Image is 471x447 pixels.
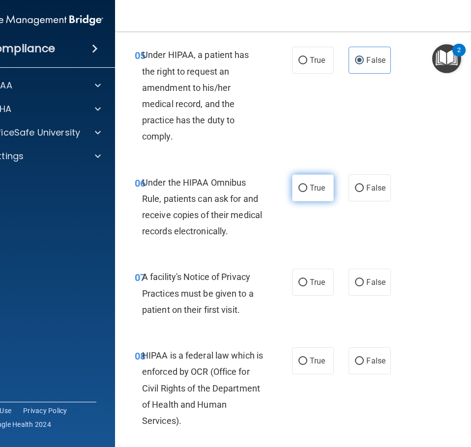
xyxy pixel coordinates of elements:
[366,278,385,287] span: False
[142,350,263,426] span: HIPAA is a federal law which is enforced by OCR (Office for Civil Rights of the Department of Hea...
[310,356,325,365] span: True
[142,177,262,237] span: Under the HIPAA Omnibus Rule, patients can ask for and receive copies of their medical records el...
[23,406,67,416] a: Privacy Policy
[457,50,461,63] div: 2
[355,358,364,365] input: False
[355,279,364,286] input: False
[135,50,146,61] span: 05
[310,278,325,287] span: True
[135,272,146,283] span: 07
[355,57,364,64] input: False
[310,56,325,65] span: True
[366,56,385,65] span: False
[366,183,385,193] span: False
[298,358,307,365] input: True
[135,177,146,189] span: 06
[310,183,325,193] span: True
[135,350,146,362] span: 08
[298,185,307,192] input: True
[432,44,461,73] button: Open Resource Center, 2 new notifications
[366,356,385,365] span: False
[298,279,307,286] input: True
[298,57,307,64] input: True
[355,185,364,192] input: False
[142,272,254,314] span: A facility's Notice of Privacy Practices must be given to a patient on their first visit.
[142,50,249,141] span: Under HIPAA, a patient has the right to request an amendment to his/her medical record, and the p...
